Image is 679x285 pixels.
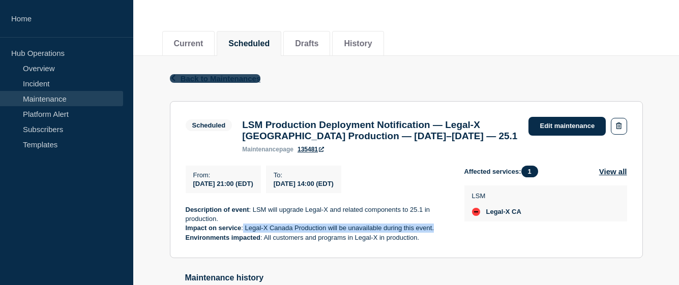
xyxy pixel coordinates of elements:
button: Back to Maintenances [170,74,261,83]
a: Edit maintenance [528,117,606,136]
p: : All customers and programs in Legal-X in production. [186,233,448,242]
button: History [344,39,372,48]
div: down [472,208,480,216]
p: To : [274,171,334,179]
button: Current [174,39,203,48]
button: Drafts [295,39,318,48]
strong: Description of event [186,206,249,213]
p: : Legal-X Canada Production will be unavailable during this event. [186,224,448,233]
span: Legal-X CA [486,208,521,216]
button: Scheduled [228,39,270,48]
p: From : [193,171,253,179]
h3: LSM Production Deployment Notification — Legal-X [GEOGRAPHIC_DATA] Production — [DATE]–[DATE] — 25.1 [242,119,518,142]
a: 135481 [298,146,324,153]
span: [DATE] 14:00 (EDT) [274,180,334,187]
span: maintenance [242,146,279,153]
strong: Impact on service [186,224,242,232]
span: 1 [521,166,538,177]
span: Back to Maintenances [181,74,261,83]
button: View all [599,166,627,177]
span: [DATE] 21:00 (EDT) [193,180,253,187]
p: : LSM will upgrade Legal-X and related components to 25.1 in production. [186,205,448,224]
span: Affected services: [464,166,543,177]
p: LSM [472,192,521,200]
p: page [242,146,293,153]
span: Scheduled [186,119,232,131]
strong: Environments impacted [186,234,260,241]
h2: Maintenance history [185,273,643,282]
